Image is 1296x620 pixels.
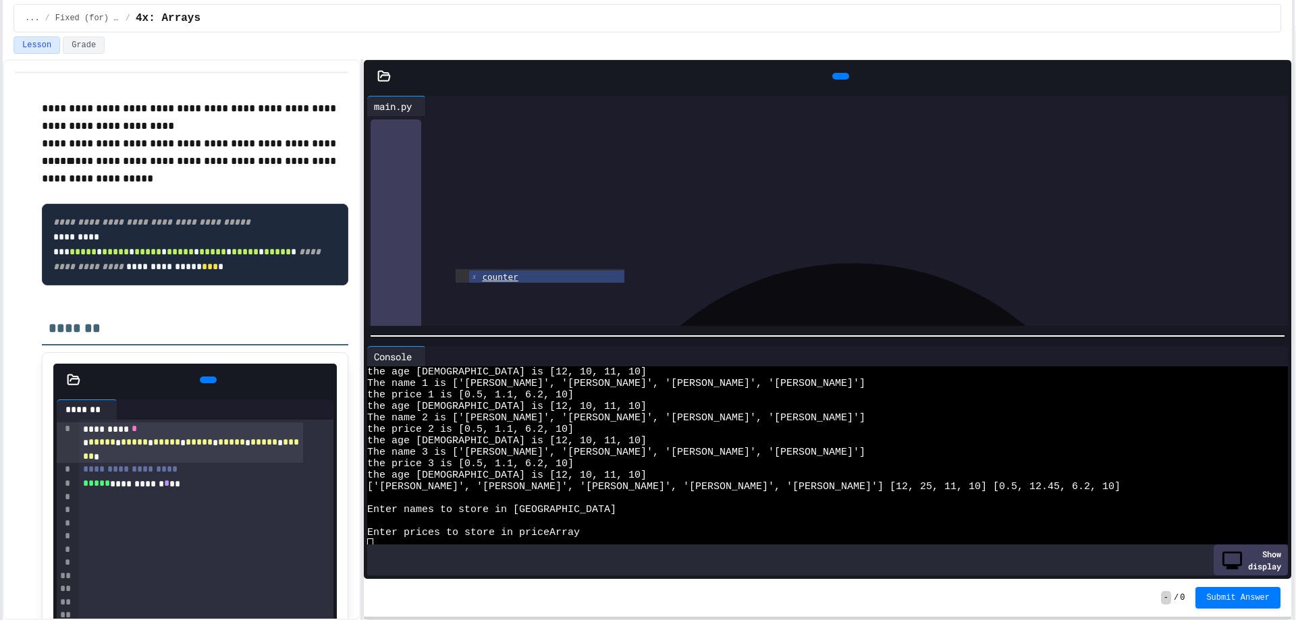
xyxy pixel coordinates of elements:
span: the price 3 is [0.5, 1.1, 6.2, 10] [367,458,574,470]
span: - [1161,591,1171,604]
div: Console [367,346,426,366]
span: Fixed (for) loop [55,13,120,24]
span: The name 3 is ['[PERSON_NAME]', '[PERSON_NAME]', '[PERSON_NAME]', '[PERSON_NAME]'] [367,447,865,458]
div: main.py [367,99,418,113]
button: Lesson [13,36,60,54]
button: Submit Answer [1195,587,1280,609]
span: / [45,13,50,24]
span: ['[PERSON_NAME]', '[PERSON_NAME]', '[PERSON_NAME]', '[PERSON_NAME]', '[PERSON_NAME]'] [12, 25, 11... [367,481,1120,492]
span: the age [DEMOGRAPHIC_DATA] is [12, 10, 11, 10] [367,401,647,412]
span: the age [DEMOGRAPHIC_DATA] is [12, 10, 11, 10] [367,366,647,378]
span: Enter prices to store in priceArray [367,527,580,538]
span: The name 2 is ['[PERSON_NAME]', '[PERSON_NAME]', '[PERSON_NAME]', '[PERSON_NAME]'] [367,412,865,424]
span: 0 [1180,592,1185,603]
div: Show display [1214,544,1288,575]
span: the price 1 is [0.5, 1.1, 6.2, 10] [367,389,574,401]
span: the age [DEMOGRAPHIC_DATA] is [12, 10, 11, 10] [367,470,647,481]
span: the price 2 is [0.5, 1.1, 6.2, 10] [367,424,574,435]
span: / [126,13,130,24]
div: Console [367,349,418,364]
span: Enter names to store in [GEOGRAPHIC_DATA] [367,504,616,515]
span: 4x: Arrays [136,10,200,26]
span: the age [DEMOGRAPHIC_DATA] is [12, 10, 11, 10] [367,435,647,447]
span: The name 1 is ['[PERSON_NAME]', '[PERSON_NAME]', '[PERSON_NAME]', '[PERSON_NAME]'] [367,378,865,389]
span: / [1174,592,1179,603]
span: Submit Answer [1206,592,1270,603]
div: main.py [367,96,426,116]
button: Grade [63,36,105,54]
span: ... [25,13,40,24]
